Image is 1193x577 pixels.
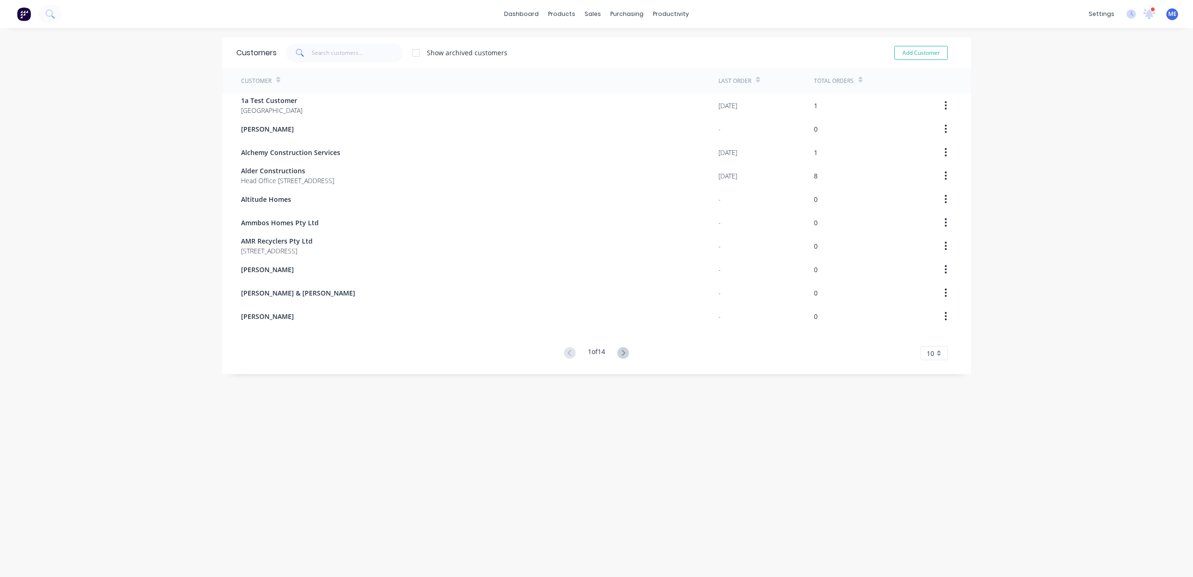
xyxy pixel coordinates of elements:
a: dashboard [499,7,543,21]
div: - [718,124,721,134]
span: [PERSON_NAME] [241,124,294,134]
div: purchasing [606,7,648,21]
input: Search customers... [312,44,403,62]
span: ME [1168,10,1177,18]
div: [DATE] [718,148,737,157]
span: Ammbos Homes Pty Ltd [241,218,319,228]
span: [GEOGRAPHIC_DATA] [241,105,302,115]
div: 0 [814,241,818,251]
span: 10 [927,348,934,358]
div: - [718,288,721,298]
div: 1 of 14 [588,347,605,360]
div: - [718,311,721,321]
span: [STREET_ADDRESS] [241,246,313,256]
div: settings [1084,7,1119,21]
span: [PERSON_NAME] & [PERSON_NAME] [241,288,355,298]
div: 0 [814,124,818,134]
span: Altitude Homes [241,194,291,204]
div: [DATE] [718,171,737,181]
div: 0 [814,218,818,228]
div: 1 [814,101,818,111]
div: - [718,218,721,228]
span: Alder Constructions [241,166,334,176]
div: sales [580,7,606,21]
div: - [718,265,721,274]
div: [DATE] [718,101,737,111]
div: Last Order [718,77,751,85]
span: Alchemy Construction Services [241,148,340,157]
div: 8 [814,171,818,181]
img: Factory [17,7,31,21]
div: products [543,7,580,21]
div: Total Orders [814,77,854,85]
span: 1a Test Customer [241,96,302,105]
div: Show archived customers [427,48,507,58]
div: Customer [241,77,271,85]
div: 0 [814,288,818,298]
div: Customers [236,47,277,59]
span: [PERSON_NAME] [241,311,294,321]
span: [PERSON_NAME] [241,265,294,274]
div: - [718,241,721,251]
div: 0 [814,194,818,204]
div: 0 [814,265,818,274]
div: 1 [814,148,818,157]
div: productivity [648,7,694,21]
div: 0 [814,311,818,321]
span: Head Office [STREET_ADDRESS] [241,176,334,185]
button: Add Customer [894,46,948,60]
div: - [718,194,721,204]
span: AMR Recyclers Pty Ltd [241,236,313,246]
